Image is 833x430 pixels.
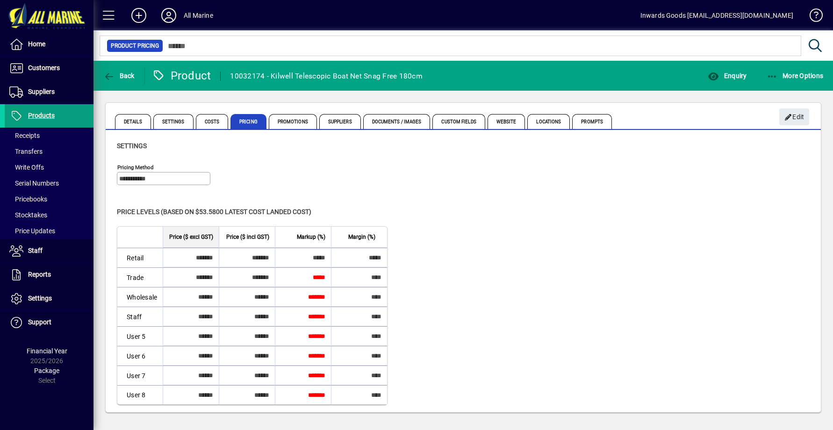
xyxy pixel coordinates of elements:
[28,294,52,302] span: Settings
[5,311,93,334] a: Support
[28,112,55,119] span: Products
[9,195,47,203] span: Pricebooks
[348,232,375,242] span: Margin (%)
[28,40,45,48] span: Home
[117,365,163,385] td: User 7
[363,114,431,129] span: Documents / Images
[5,239,93,263] a: Staff
[117,142,147,150] span: Settings
[269,114,317,129] span: Promotions
[488,114,525,129] span: Website
[28,64,60,72] span: Customers
[28,271,51,278] span: Reports
[117,287,163,307] td: Wholesale
[111,41,159,50] span: Product Pricing
[154,7,184,24] button: Profile
[5,207,93,223] a: Stocktakes
[5,263,93,287] a: Reports
[319,114,361,129] span: Suppliers
[28,247,43,254] span: Staff
[708,72,747,79] span: Enquiry
[5,33,93,56] a: Home
[27,347,67,355] span: Financial Year
[28,318,51,326] span: Support
[9,164,44,171] span: Write Offs
[103,72,135,79] span: Back
[153,114,194,129] span: Settings
[5,80,93,104] a: Suppliers
[572,114,612,129] span: Prompts
[9,227,55,235] span: Price Updates
[9,148,43,155] span: Transfers
[115,114,151,129] span: Details
[230,114,266,129] span: Pricing
[779,108,809,125] button: Edit
[9,211,47,219] span: Stocktakes
[5,287,93,310] a: Settings
[169,232,213,242] span: Price ($ excl GST)
[117,267,163,287] td: Trade
[101,67,137,84] button: Back
[784,109,804,125] span: Edit
[117,385,163,404] td: User 8
[5,159,93,175] a: Write Offs
[5,175,93,191] a: Serial Numbers
[297,232,325,242] span: Markup (%)
[764,67,826,84] button: More Options
[5,223,93,239] a: Price Updates
[640,8,793,23] div: Inwards Goods [EMAIL_ADDRESS][DOMAIN_NAME]
[5,191,93,207] a: Pricebooks
[93,67,145,84] app-page-header-button: Back
[767,72,824,79] span: More Options
[117,346,163,365] td: User 6
[705,67,749,84] button: Enquiry
[117,326,163,346] td: User 5
[117,164,154,171] mat-label: Pricing method
[117,248,163,267] td: Retail
[5,143,93,159] a: Transfers
[124,7,154,24] button: Add
[9,132,40,139] span: Receipts
[527,114,570,129] span: Locations
[196,114,229,129] span: Costs
[803,2,821,32] a: Knowledge Base
[28,88,55,95] span: Suppliers
[34,367,59,374] span: Package
[5,57,93,80] a: Customers
[117,208,311,215] span: Price levels (based on $53.5800 Latest cost landed cost)
[226,232,269,242] span: Price ($ incl GST)
[432,114,485,129] span: Custom Fields
[152,68,211,83] div: Product
[117,307,163,326] td: Staff
[5,128,93,143] a: Receipts
[230,69,423,84] div: 10032174 - Kilwell Telescopic Boat Net Snag Free 180cm
[184,8,213,23] div: All Marine
[9,179,59,187] span: Serial Numbers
